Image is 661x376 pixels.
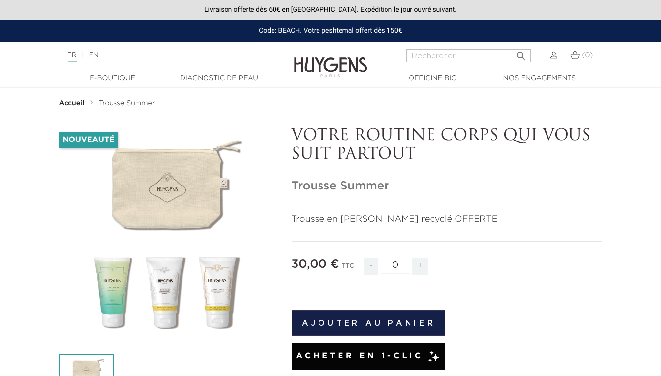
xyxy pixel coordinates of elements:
[170,73,268,84] a: Diagnostic de peau
[381,257,410,274] input: Quantité
[406,49,531,62] input: Rechercher
[89,52,98,59] a: EN
[292,310,446,336] button: Ajouter au panier
[59,99,87,107] a: Accueil
[342,256,354,282] div: TTC
[582,52,593,59] span: (0)
[59,132,118,148] li: Nouveauté
[64,73,161,84] a: E-Boutique
[384,73,482,84] a: Officine Bio
[515,47,527,59] i: 
[292,213,602,226] p: Trousse en [PERSON_NAME] recyclé OFFERTE
[294,41,367,79] img: Huygens
[292,127,602,164] p: VOTRE ROUTINE CORPS QUI VOUS SUIT PARTOUT
[512,47,530,60] button: 
[59,100,85,107] strong: Accueil
[99,100,155,107] span: Trousse Summer
[292,258,339,270] span: 30,00 €
[63,49,268,61] div: |
[412,258,428,275] span: +
[364,258,378,275] span: -
[99,99,155,107] a: Trousse Summer
[292,179,602,193] h1: Trousse Summer
[491,73,589,84] a: Nos engagements
[68,52,77,62] a: FR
